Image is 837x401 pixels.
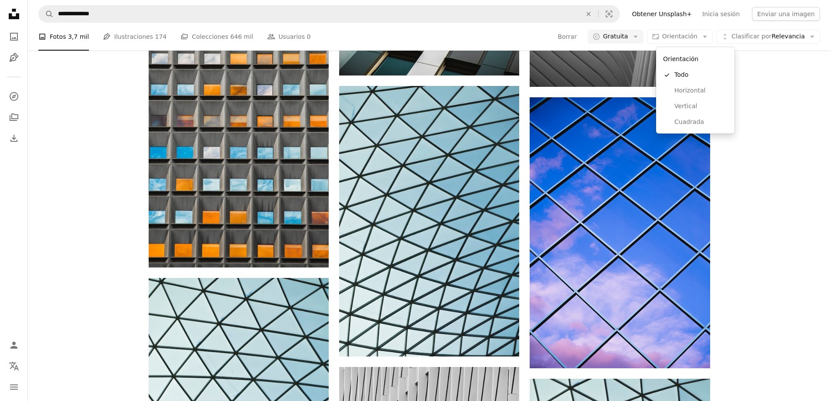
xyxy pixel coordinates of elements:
span: Horizontal [674,86,728,95]
div: Orientación [656,47,735,134]
span: Cuadrada [674,118,728,127]
button: Clasificar porRelevancia [716,30,820,44]
span: Vertical [674,102,728,111]
span: Orientación [662,33,697,40]
div: Orientación [660,51,731,67]
button: Orientación [647,30,713,44]
span: Todo [674,71,728,79]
